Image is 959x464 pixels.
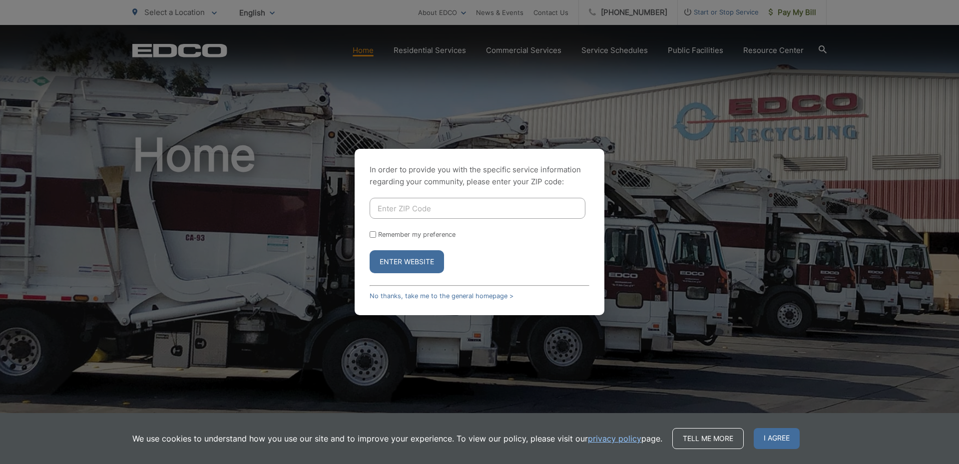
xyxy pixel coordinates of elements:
[370,198,585,219] input: Enter ZIP Code
[672,428,744,449] a: Tell me more
[132,433,662,445] p: We use cookies to understand how you use our site and to improve your experience. To view our pol...
[370,164,589,188] p: In order to provide you with the specific service information regarding your community, please en...
[588,433,641,445] a: privacy policy
[370,250,444,273] button: Enter Website
[378,231,456,238] label: Remember my preference
[370,292,513,300] a: No thanks, take me to the general homepage >
[754,428,800,449] span: I agree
